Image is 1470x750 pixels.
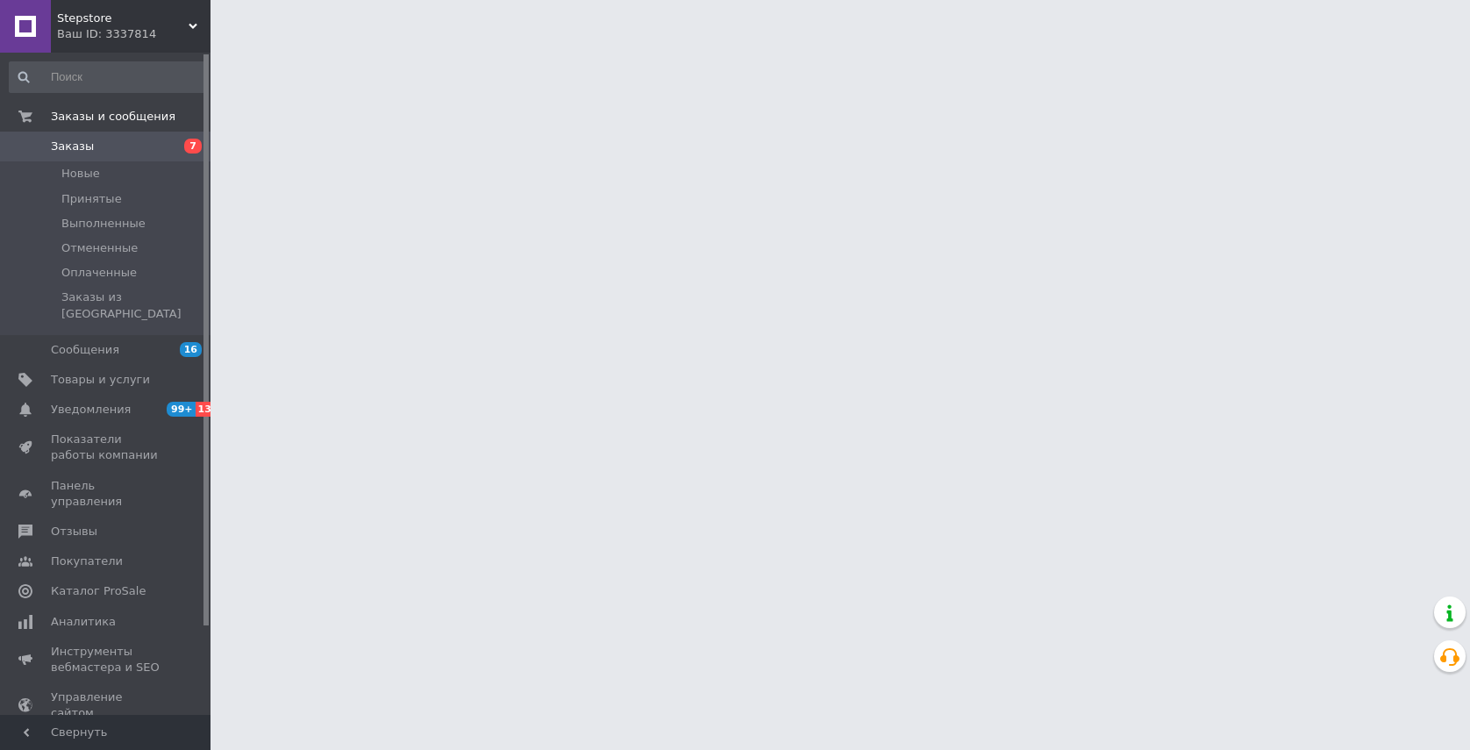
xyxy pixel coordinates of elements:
[57,26,211,42] div: Ваш ID: 3337814
[61,240,138,256] span: Отмененные
[180,342,202,357] span: 16
[61,216,146,232] span: Выполненные
[51,524,97,539] span: Отзывы
[57,11,189,26] span: Stepstore
[51,432,162,463] span: Показатели работы компании
[61,166,100,182] span: Новые
[61,289,204,321] span: Заказы из [GEOGRAPHIC_DATA]
[51,109,175,125] span: Заказы и сообщения
[61,265,137,281] span: Оплаченные
[61,191,122,207] span: Принятые
[51,583,146,599] span: Каталог ProSale
[51,644,162,675] span: Инструменты вебмастера и SEO
[51,554,123,569] span: Покупатели
[184,139,202,154] span: 7
[196,402,216,417] span: 13
[51,139,94,154] span: Заказы
[51,402,131,418] span: Уведомления
[9,61,206,93] input: Поиск
[51,689,162,721] span: Управление сайтом
[51,342,119,358] span: Сообщения
[167,402,196,417] span: 99+
[51,372,150,388] span: Товары и услуги
[51,478,162,510] span: Панель управления
[51,614,116,630] span: Аналитика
